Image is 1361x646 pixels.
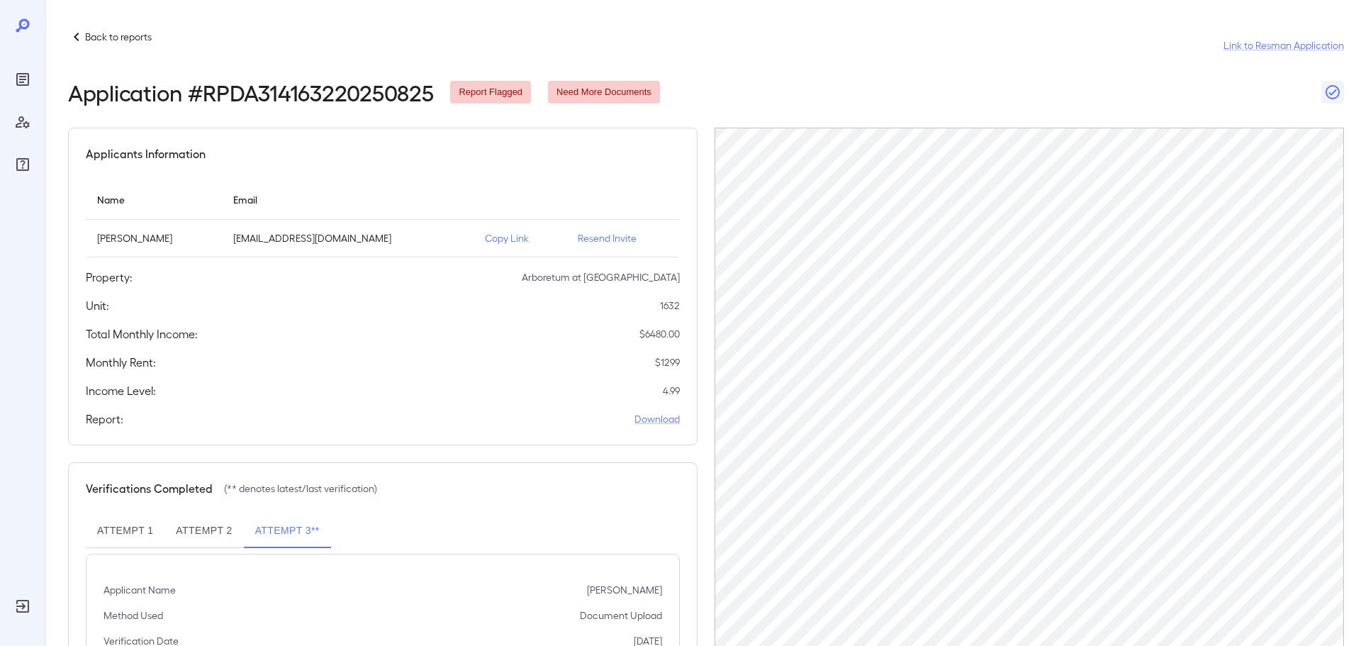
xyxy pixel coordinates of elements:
[224,481,377,496] p: (** denotes latest/last verification)
[233,231,462,245] p: [EMAIL_ADDRESS][DOMAIN_NAME]
[86,269,133,286] h5: Property:
[639,327,680,341] p: $ 6480.00
[522,270,680,284] p: Arboretum at [GEOGRAPHIC_DATA]
[103,583,176,597] p: Applicant Name
[11,595,34,618] div: Log Out
[634,412,680,426] a: Download
[485,231,555,245] p: Copy Link
[655,355,680,369] p: $ 1299
[86,354,156,371] h5: Monthly Rent:
[548,86,660,99] span: Need More Documents
[578,231,668,245] p: Resend Invite
[86,145,206,162] h5: Applicants Information
[222,179,474,220] th: Email
[11,68,34,91] div: Reports
[587,583,662,597] p: [PERSON_NAME]
[1321,81,1344,104] button: Close Report
[68,79,433,105] h2: Application # RPDA314163220250825
[164,514,243,548] button: Attempt 2
[244,514,331,548] button: Attempt 3**
[86,179,680,257] table: simple table
[450,86,531,99] span: Report Flagged
[85,30,152,44] p: Back to reports
[97,231,211,245] p: [PERSON_NAME]
[86,325,198,343] h5: Total Monthly Income:
[1223,38,1344,52] a: Link to Resman Application
[103,608,163,623] p: Method Used
[86,297,109,314] h5: Unit:
[86,514,164,548] button: Attempt 1
[660,299,680,313] p: 1632
[580,608,662,623] p: Document Upload
[86,480,213,497] h5: Verifications Completed
[11,111,34,133] div: Manage Users
[663,384,680,398] p: 4.99
[86,411,123,428] h5: Report:
[11,153,34,176] div: FAQ
[86,382,156,399] h5: Income Level:
[86,179,222,220] th: Name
